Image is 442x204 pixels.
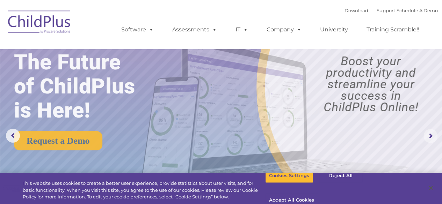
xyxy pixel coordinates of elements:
[165,23,224,37] a: Assessments
[229,23,255,37] a: IT
[305,55,436,113] rs-layer: Boost your productivity and streamline your success in ChildPlus Online!
[260,23,309,37] a: Company
[345,8,438,13] font: |
[360,23,426,37] a: Training Scramble!!
[14,50,155,122] rs-layer: The Future of ChildPlus is Here!
[5,6,74,40] img: ChildPlus by Procare Solutions
[345,8,368,13] a: Download
[319,168,363,183] button: Reject All
[14,131,102,150] a: Request a Demo
[265,168,313,183] button: Cookies Settings
[97,46,118,51] span: Last name
[97,75,127,80] span: Phone number
[423,180,439,196] button: Close
[313,23,355,37] a: University
[114,23,161,37] a: Software
[377,8,395,13] a: Support
[23,180,265,201] div: This website uses cookies to create a better user experience, provide statistics about user visit...
[397,8,438,13] a: Schedule A Demo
